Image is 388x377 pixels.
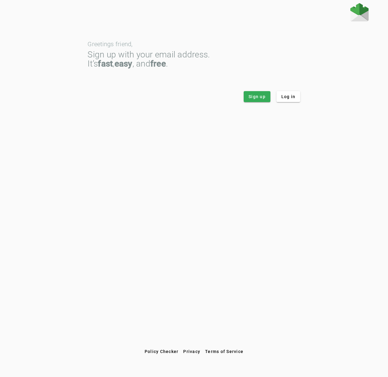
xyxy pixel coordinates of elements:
[244,91,270,102] button: Sign up
[88,50,300,68] div: Sign up with your email address. It’s , , and .
[205,349,243,354] span: Terms of Service
[88,41,300,47] div: Greetings friend,
[249,94,266,100] span: Sign up
[145,349,179,354] span: Policy Checker
[350,3,369,21] img: Fraudmarc Logo
[281,94,296,100] span: Log in
[150,59,166,69] strong: free
[142,346,181,357] button: Policy Checker
[203,346,246,357] button: Terms of Service
[181,346,203,357] button: Privacy
[276,91,300,102] button: Log in
[183,349,200,354] span: Privacy
[98,59,113,69] strong: fast
[115,59,132,69] strong: easy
